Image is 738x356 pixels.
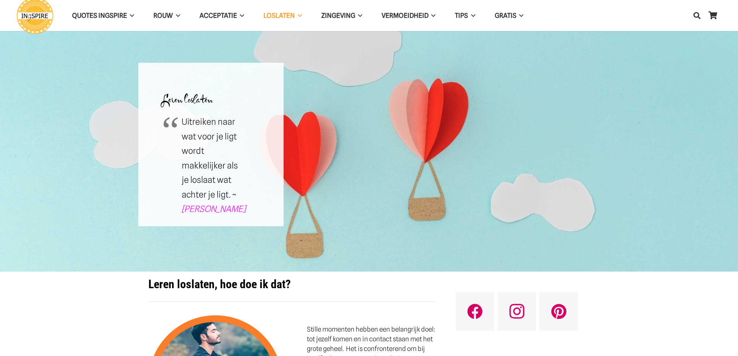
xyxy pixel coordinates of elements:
[372,6,445,26] a: VERMOEIDHEIDVERMOEIDHEID Menu
[127,6,134,25] span: QUOTES INGSPIRE Menu
[72,12,127,19] span: QUOTES INGSPIRE
[148,73,274,111] h1: Leren loslaten
[148,277,291,291] strong: Leren loslaten, hoe doe ik dat?
[144,6,189,26] a: ROUWROUW Menu
[497,292,536,331] a: Instagram
[237,6,244,25] span: Acceptatie Menu
[62,6,144,26] a: QUOTES INGSPIREQUOTES INGSPIRE Menu
[254,6,311,26] a: LoslatenLoslaten Menu
[311,6,372,26] a: ZingevingZingeving Menu
[295,6,302,25] span: Loslaten Menu
[495,12,516,19] span: GRATIS
[428,6,435,25] span: VERMOEIDHEID Menu
[456,292,494,331] a: Facebook
[539,292,578,331] a: Pinterest
[153,12,173,19] span: ROUW
[263,12,295,19] span: Loslaten
[689,6,705,25] a: Zoeken
[321,12,355,19] span: Zingeving
[182,115,241,217] p: Uitreiken naar wat voor je ligt wordt makkelijker als je loslaat wat achter je ligt. ~
[485,6,533,26] a: GRATISGRATIS Menu
[190,6,254,26] a: AcceptatieAcceptatie Menu
[200,12,237,19] span: Acceptatie
[173,6,180,25] span: ROUW Menu
[182,204,246,214] a: [PERSON_NAME]
[455,12,468,19] span: TIPS
[516,6,523,25] span: GRATIS Menu
[382,12,428,19] span: VERMOEIDHEID
[468,6,475,25] span: TIPS Menu
[445,6,485,26] a: TIPSTIPS Menu
[355,6,362,25] span: Zingeving Menu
